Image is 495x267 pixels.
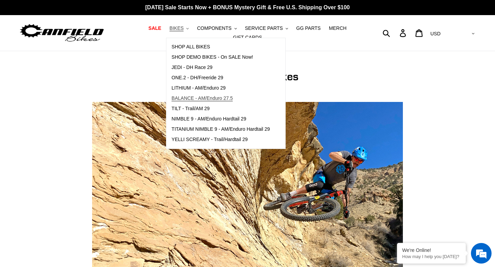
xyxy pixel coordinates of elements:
button: SERVICE PARTS [241,24,291,33]
span: NIMBLE 9 - AM/Enduro Hardtail 29 [172,116,246,122]
p: How may I help you today? [402,254,461,259]
a: NIMBLE 9 - AM/Enduro Hardtail 29 [166,114,275,124]
span: We're online! [40,86,95,156]
a: TITANIUM NIMBLE 9 - AM/Enduro Hardtail 29 [166,124,275,135]
a: SHOP DEMO BIKES - On SALE Now! [166,52,275,62]
div: Navigation go back [8,38,18,48]
a: SALE [145,24,165,33]
div: Chat with us now [46,38,126,47]
span: COMPONENTS [197,25,231,31]
a: GG PARTS [293,24,324,33]
button: BIKES [166,24,192,33]
button: COMPONENTS [194,24,240,33]
img: Canfield Bikes [19,22,105,44]
span: SHOP DEMO BIKES - On SALE Now! [172,54,253,60]
textarea: Type your message and hit 'Enter' [3,187,131,211]
a: ONE.2 - DH/Freeride 29 [166,73,275,83]
a: LITHIUM - AM/Enduro 29 [166,83,275,93]
div: Minimize live chat window [113,3,129,20]
span: MERCH [329,25,346,31]
span: TITANIUM NIMBLE 9 - AM/Enduro Hardtail 29 [172,126,270,132]
h1: About Canfield Bikes [92,70,403,83]
span: JEDI - DH Race 29 [172,65,212,70]
span: LITHIUM - AM/Enduro 29 [172,85,225,91]
span: ONE.2 - DH/Freeride 29 [172,75,223,81]
span: SHOP ALL BIKES [172,44,210,50]
span: BALANCE - AM/Enduro 27.5 [172,95,233,101]
a: TILT - Trail/AM 29 [166,104,275,114]
a: YELLI SCREAMY - Trail/Hardtail 29 [166,135,275,145]
a: MERCH [326,24,350,33]
a: GIFT CARDS [230,33,266,42]
a: JEDI - DH Race 29 [166,62,275,73]
a: SHOP ALL BIKES [166,42,275,52]
span: TILT - Trail/AM 29 [172,106,210,112]
a: BALANCE - AM/Enduro 27.5 [166,93,275,104]
span: BIKES [169,25,184,31]
span: GIFT CARDS [233,35,262,40]
input: Search [386,25,404,40]
span: GG PARTS [296,25,321,31]
span: SALE [148,25,161,31]
span: YELLI SCREAMY - Trail/Hardtail 29 [172,137,248,142]
span: SERVICE PARTS [245,25,283,31]
img: d_696896380_company_1647369064580_696896380 [22,34,39,51]
div: We're Online! [402,247,461,253]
